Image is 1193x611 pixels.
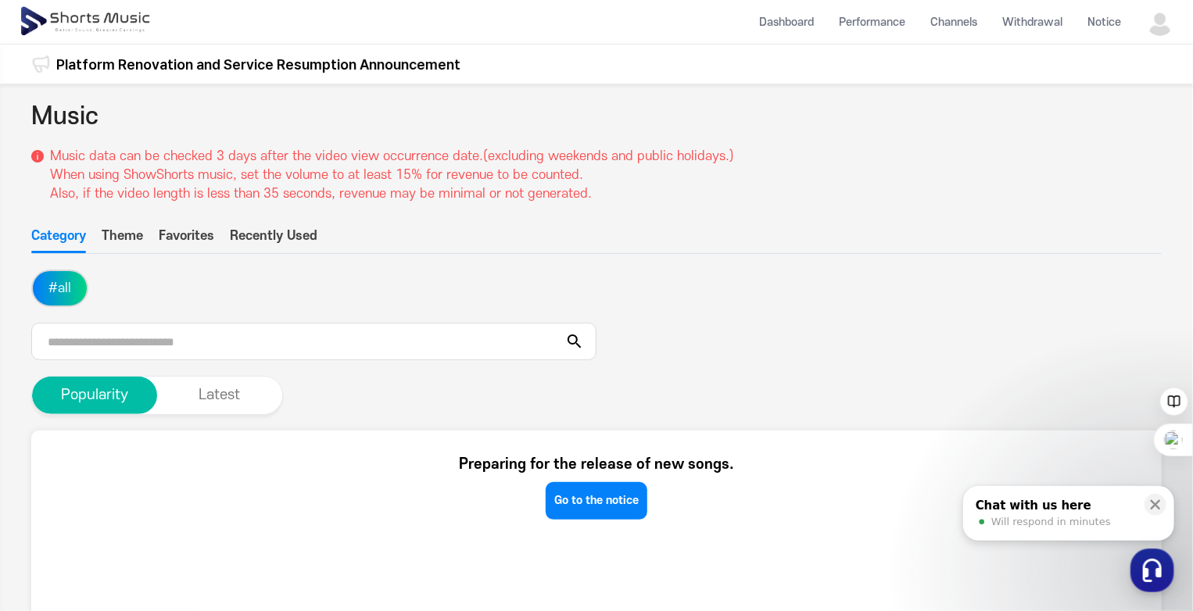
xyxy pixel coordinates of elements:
[56,54,460,75] a: Platform Renovation and Service Resumption Announcement
[31,150,44,163] img: 설명 아이콘
[826,2,918,43] a: Performance
[231,505,270,517] span: Settings
[31,55,50,73] img: 알림 아이콘
[5,481,103,520] a: Home
[102,227,143,253] button: Theme
[1146,8,1174,36] img: 사용자 이미지
[157,377,282,414] button: Latest
[33,271,87,305] button: #all
[32,377,157,414] button: Popularity
[31,227,86,253] button: Category
[918,2,990,43] a: Channels
[990,2,1075,43] a: Withdrawal
[202,481,300,520] a: Settings
[130,506,176,518] span: Messages
[159,227,214,253] button: Favorites
[546,482,647,520] a: Go to the notice
[103,481,202,520] a: Messages
[50,147,734,203] p: Music data can be checked 3 days after the video view occurrence date.(excluding weekends and pub...
[459,454,734,476] p: Preparing for the release of new songs.
[31,99,99,134] h2: Music
[230,227,317,253] button: Recently Used
[40,505,67,517] span: Home
[1075,2,1134,43] a: Notice
[747,2,826,43] a: Dashboard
